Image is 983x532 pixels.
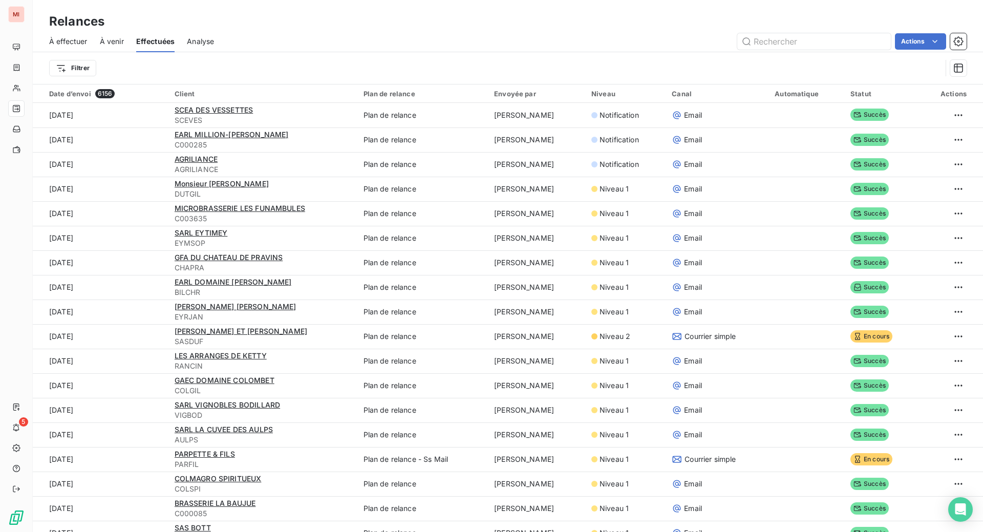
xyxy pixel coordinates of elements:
[8,509,25,526] img: Logo LeanPay
[175,287,351,297] span: BILCHR
[600,233,629,243] span: Niveau 1
[600,110,639,120] span: Notification
[33,103,168,127] td: [DATE]
[49,36,88,47] span: À effectuer
[175,410,351,420] span: VIGBOD
[33,349,168,373] td: [DATE]
[49,12,104,31] h3: Relances
[357,152,488,177] td: Plan de relance
[33,398,168,422] td: [DATE]
[33,127,168,152] td: [DATE]
[357,398,488,422] td: Plan de relance
[850,232,889,244] span: Succès
[175,263,351,273] span: CHAPRA
[850,306,889,318] span: Succès
[600,380,629,391] span: Niveau 1
[175,508,351,519] span: C000085
[175,204,305,212] span: MICROBRASSERIE LES FUNAMBULES
[175,450,235,458] span: PARPETTE & FILS
[600,184,629,194] span: Niveau 1
[850,478,889,490] span: Succès
[850,207,889,220] span: Succès
[488,127,585,152] td: [PERSON_NAME]
[175,327,308,335] span: [PERSON_NAME] ET [PERSON_NAME]
[49,89,162,98] div: Date d’envoi
[175,214,351,224] span: C003635
[175,386,351,396] span: COLGIL
[600,356,629,366] span: Niveau 1
[33,201,168,226] td: [DATE]
[175,336,351,347] span: SASDUF
[684,184,702,194] span: Email
[591,90,659,98] div: Niveau
[33,300,168,324] td: [DATE]
[600,405,629,415] span: Niveau 1
[357,250,488,275] td: Plan de relance
[175,484,351,494] span: COLSPI
[364,90,482,98] div: Plan de relance
[175,459,351,470] span: PARFIL
[175,253,283,262] span: GFA DU CHATEAU DE PRAVINS
[684,233,702,243] span: Email
[600,208,629,219] span: Niveau 1
[175,435,351,445] span: AULPS
[850,90,911,98] div: Statut
[850,257,889,269] span: Succès
[33,373,168,398] td: [DATE]
[600,258,629,268] span: Niveau 1
[175,425,273,434] span: SARL LA CUVEE DES AULPS
[33,177,168,201] td: [DATE]
[175,155,218,163] span: AGRILIANCE
[488,300,585,324] td: [PERSON_NAME]
[488,447,585,472] td: [PERSON_NAME]
[850,183,889,195] span: Succès
[850,355,889,367] span: Succès
[357,422,488,447] td: Plan de relance
[357,201,488,226] td: Plan de relance
[357,373,488,398] td: Plan de relance
[600,479,629,489] span: Niveau 1
[684,282,702,292] span: Email
[175,228,228,237] span: SARL EYTIMEY
[175,351,267,360] span: LES ARRANGES DE KETTY
[33,324,168,349] td: [DATE]
[175,179,269,188] span: Monsieur [PERSON_NAME]
[600,135,639,145] span: Notification
[357,275,488,300] td: Plan de relance
[488,275,585,300] td: [PERSON_NAME]
[684,479,702,489] span: Email
[850,453,892,465] span: En cours
[175,499,256,507] span: BRASSERIE LA BAUJUE
[488,373,585,398] td: [PERSON_NAME]
[684,110,702,120] span: Email
[488,103,585,127] td: [PERSON_NAME]
[850,109,889,121] span: Succès
[850,134,889,146] span: Succès
[850,379,889,392] span: Succès
[600,430,629,440] span: Niveau 1
[684,405,702,415] span: Email
[175,164,351,175] span: AGRILIANCE
[33,447,168,472] td: [DATE]
[357,226,488,250] td: Plan de relance
[175,312,351,322] span: EYRJAN
[357,300,488,324] td: Plan de relance
[33,250,168,275] td: [DATE]
[600,307,629,317] span: Niveau 1
[175,105,253,114] span: SCEA DES VESSETTES
[850,429,889,441] span: Succès
[685,454,736,464] span: Courrier simple
[488,496,585,521] td: [PERSON_NAME]
[685,331,736,342] span: Courrier simple
[357,496,488,521] td: Plan de relance
[850,330,892,343] span: En cours
[684,258,702,268] span: Email
[175,140,351,150] span: C000285
[600,159,639,169] span: Notification
[136,36,175,47] span: Effectuées
[488,472,585,496] td: [PERSON_NAME]
[33,472,168,496] td: [DATE]
[684,356,702,366] span: Email
[737,33,891,50] input: Rechercher
[850,158,889,171] span: Succès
